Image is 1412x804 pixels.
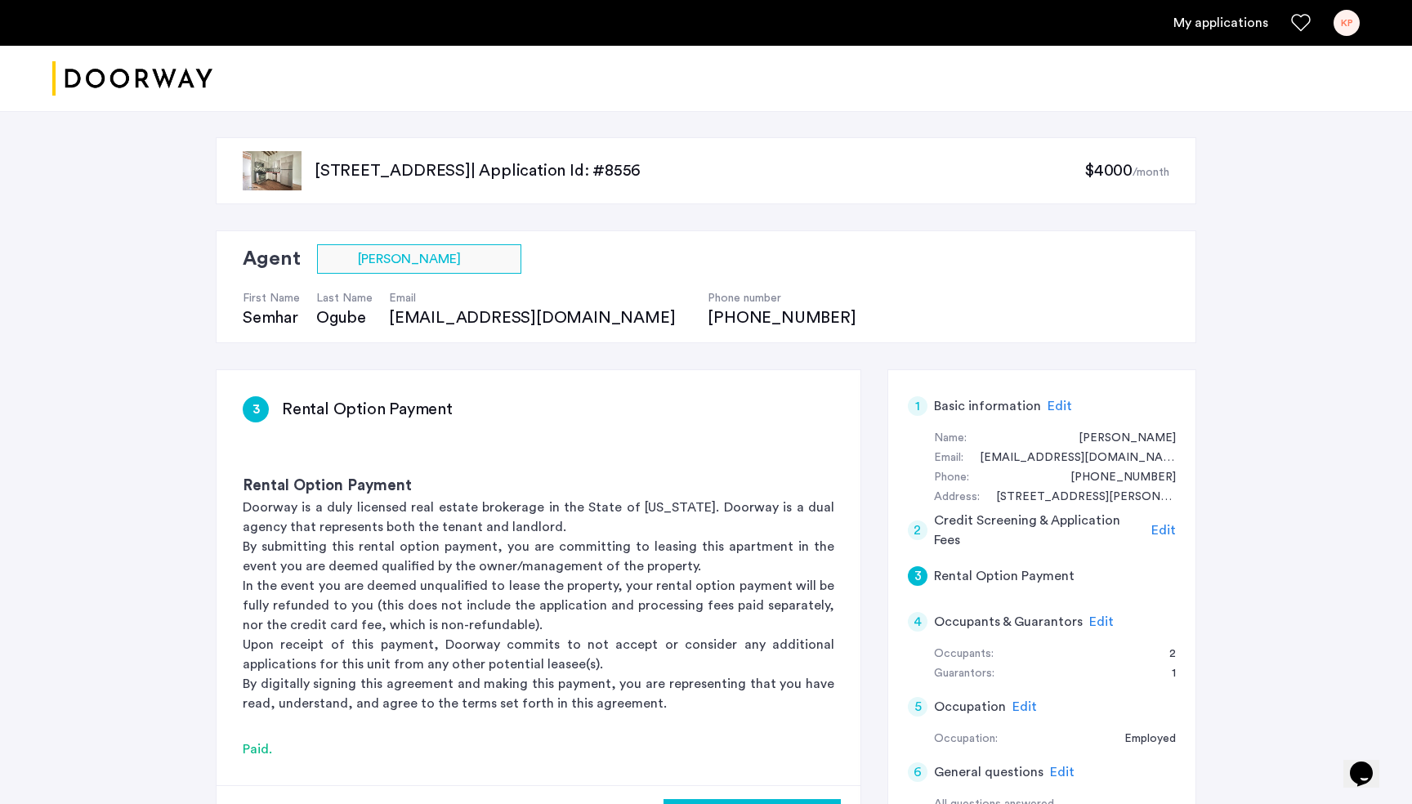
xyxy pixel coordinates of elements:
[243,576,834,635] p: In the event you are deemed unqualified to lease the property, your rental option payment will be...
[243,244,301,274] h2: Agent
[1108,730,1176,749] div: Employed
[1054,468,1176,488] div: +13309419578
[908,612,927,632] div: 4
[243,396,269,422] div: 3
[1343,739,1396,788] iframe: chat widget
[934,730,998,749] div: Occupation:
[1062,429,1176,449] div: Kai Parker
[934,664,994,684] div: Guarantors:
[934,468,969,488] div: Phone:
[708,306,856,329] div: [PHONE_NUMBER]
[934,762,1043,782] h5: General questions
[52,48,212,109] a: Cazamio logo
[908,566,927,586] div: 3
[934,429,967,449] div: Name:
[243,537,834,576] p: By submitting this rental option payment, you are committing to leasing this apartment in the eve...
[282,398,453,421] h3: Rental Option Payment
[1048,400,1072,413] span: Edit
[243,635,834,674] p: Upon receipt of this payment, Doorway commits to not accept or consider any additional applicatio...
[980,488,1176,507] div: 54 Lewis Avenue, #3F
[934,612,1083,632] h5: Occupants & Guarantors
[908,762,927,782] div: 6
[316,306,373,329] div: Ogube
[1050,766,1075,779] span: Edit
[963,449,1176,468] div: luka@whatsgoodluka.com
[1334,10,1360,36] div: KP
[243,739,834,759] div: Paid.
[1173,13,1268,33] a: My application
[243,475,834,498] h3: Rental Option Payment
[1151,524,1176,537] span: Edit
[243,151,302,190] img: apartment
[1084,163,1133,179] span: $4000
[389,290,691,306] h4: Email
[1089,615,1114,628] span: Edit
[243,290,300,306] h4: First Name
[1155,664,1176,684] div: 1
[934,396,1041,416] h5: Basic information
[934,488,980,507] div: Address:
[243,498,834,537] p: Doorway is a duly licensed real estate brokerage in the State of [US_STATE]. Doorway is a dual ag...
[315,159,1084,182] p: [STREET_ADDRESS] | Application Id: #8556
[908,396,927,416] div: 1
[1153,645,1176,664] div: 2
[708,290,856,306] h4: Phone number
[934,566,1075,586] h5: Rental Option Payment
[934,645,994,664] div: Occupants:
[908,697,927,717] div: 5
[243,674,834,713] p: By digitally signing this agreement and making this payment, you are representing that you have r...
[908,520,927,540] div: 2
[316,290,373,306] h4: Last Name
[1291,13,1311,33] a: Favorites
[1012,700,1037,713] span: Edit
[934,511,1146,550] h5: Credit Screening & Application Fees
[389,306,691,329] div: [EMAIL_ADDRESS][DOMAIN_NAME]
[934,449,963,468] div: Email:
[243,306,300,329] div: Semhar
[934,697,1006,717] h5: Occupation
[1133,167,1169,178] sub: /month
[52,48,212,109] img: logo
